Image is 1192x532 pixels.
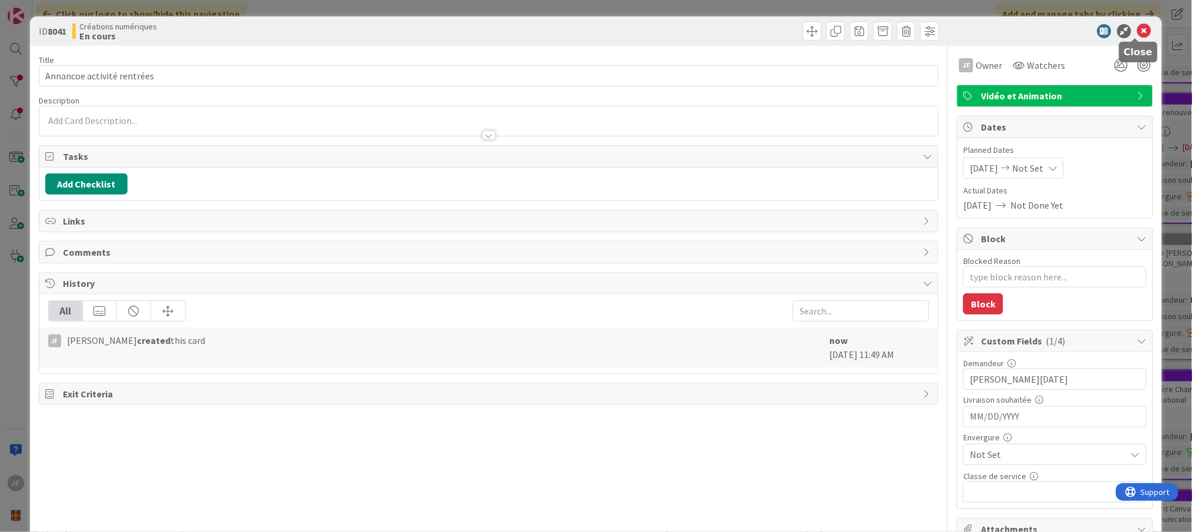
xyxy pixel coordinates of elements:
span: Actual Dates [963,185,1147,197]
h5: Close [1124,46,1153,58]
b: now [829,334,848,346]
input: type card name here... [39,65,939,86]
label: Blocked Reason [963,256,1020,266]
span: Description [39,95,79,106]
label: Classe de service [963,471,1026,481]
b: En cours [79,31,157,41]
span: Planned Dates [963,144,1147,156]
span: Links [63,214,918,228]
label: Title [39,55,54,65]
div: All [49,301,83,321]
span: Vidéo et Animation [981,89,1131,103]
span: Custom Fields [981,334,1131,348]
span: Tasks [63,149,918,163]
input: MM/DD/YYYY [970,407,1140,427]
span: Watchers [1027,58,1065,72]
input: Search... [793,300,929,322]
span: Not Done Yet [1010,198,1063,212]
span: ID [39,24,66,38]
div: JF [48,334,61,347]
button: Block [963,293,1003,314]
span: [DATE] [970,161,998,175]
span: ( 1/4 ) [1046,335,1065,347]
span: Owner [976,58,1002,72]
span: Block [981,232,1131,246]
span: Dates [981,120,1131,134]
span: [PERSON_NAME] this card [67,333,205,347]
div: Envergure [963,433,1147,441]
div: JF [959,58,973,72]
span: History [63,276,918,290]
b: 8041 [48,25,66,37]
span: Comments [63,245,918,259]
span: [DATE] [963,198,992,212]
span: Not Set [1012,161,1043,175]
span: Créations numériques [79,22,157,31]
span: Exit Criteria [63,387,918,401]
b: created [137,334,170,346]
div: Livraison souhaitée [963,396,1147,404]
span: Support [25,2,53,16]
span: Not Set [970,446,1120,463]
button: Add Checklist [45,173,128,195]
div: [DATE] 11:49 AM [829,333,929,362]
label: Demandeur [963,358,1004,369]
